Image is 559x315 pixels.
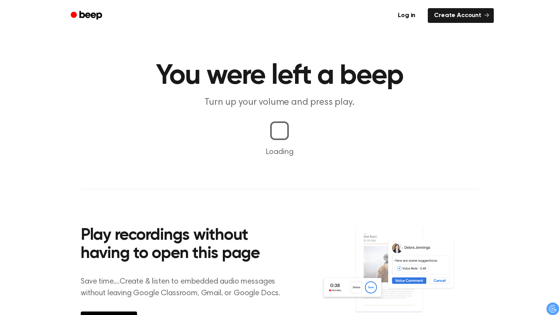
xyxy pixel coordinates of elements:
[81,227,290,263] h2: Play recordings without having to open this page
[81,276,290,299] p: Save time....Create & listen to embedded audio messages without leaving Google Classroom, Gmail, ...
[9,146,550,158] p: Loading
[65,8,109,23] a: Beep
[81,62,478,90] h1: You were left a beep
[428,8,494,23] a: Create Account
[390,7,423,24] a: Log in
[130,96,429,109] p: Turn up your volume and press play.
